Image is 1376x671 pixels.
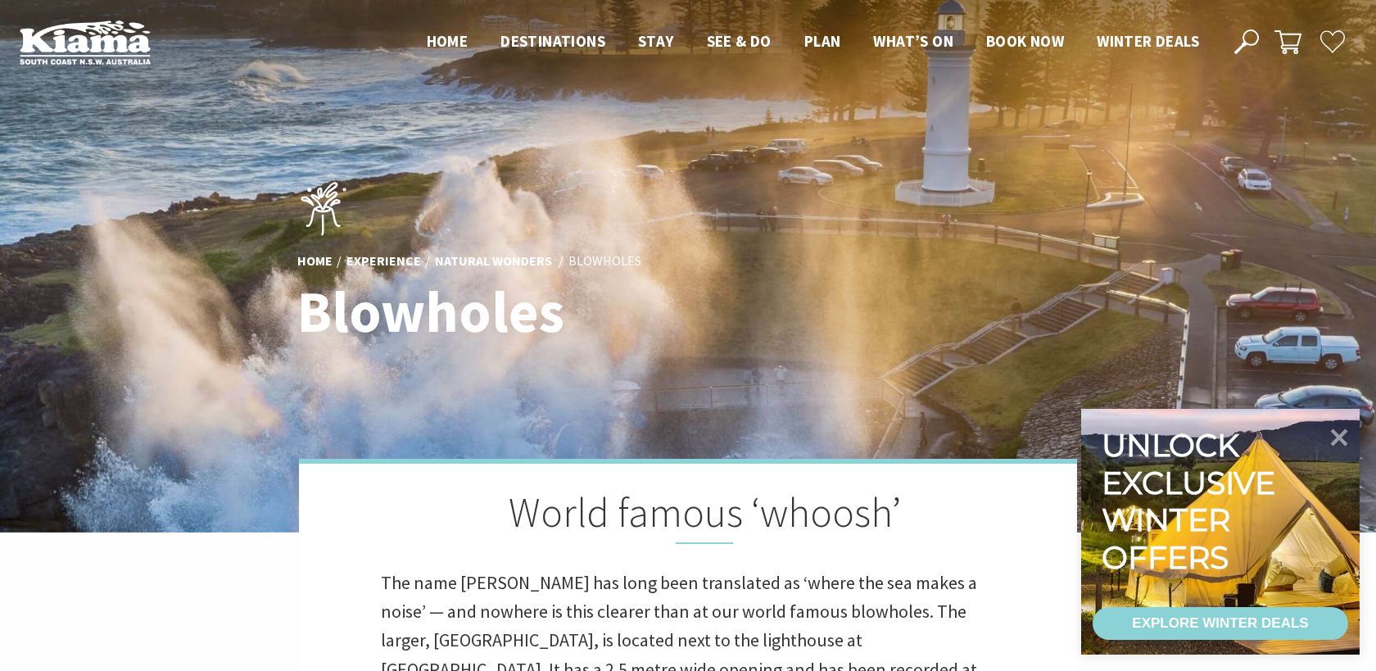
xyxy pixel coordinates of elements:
span: Stay [638,31,674,51]
span: Winter Deals [1097,31,1199,51]
a: EXPLORE WINTER DEALS [1093,607,1348,640]
h2: World famous ‘whoosh’ [381,488,995,544]
h1: Blowholes [297,280,760,343]
span: What’s On [873,31,953,51]
a: Home [297,252,333,270]
img: Kiama Logo [20,20,151,65]
nav: Main Menu [410,29,1215,56]
span: Book now [986,31,1064,51]
a: Experience [346,252,421,270]
div: EXPLORE WINTER DEALS [1132,607,1308,640]
a: Natural Wonders [435,252,552,270]
span: Destinations [500,31,605,51]
span: See & Do [707,31,772,51]
div: Unlock exclusive winter offers [1102,427,1283,576]
span: Plan [804,31,841,51]
span: Home [427,31,468,51]
li: Blowholes [568,251,641,272]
